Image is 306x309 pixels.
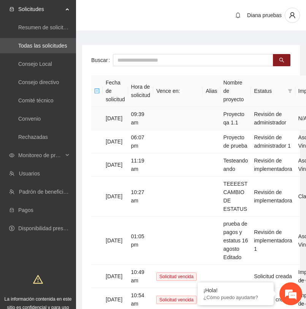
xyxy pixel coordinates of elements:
[103,177,128,217] td: [DATE]
[18,2,63,17] span: Solicitudes
[18,207,33,213] a: Pagos
[18,24,104,30] a: Resumen de solicitudes por aprobar
[203,75,220,107] th: Alias
[18,61,52,67] a: Consejo Local
[251,217,295,265] td: Revisión de implementadora 1
[203,287,268,293] div: ¡Hola!
[128,130,154,153] td: 06:07 pm
[18,43,67,49] a: Todas las solicitudes
[128,217,154,265] td: 01:05 pm
[220,153,251,177] td: Testeando ando
[103,153,128,177] td: [DATE]
[220,217,251,265] td: prueba de pagos y estatus 16 agosto Editado
[128,265,154,288] td: 10:49 am
[18,225,83,231] a: Disponibilidad presupuestal
[220,130,251,153] td: Proyecto de prueba
[9,6,14,12] span: inbox
[254,87,284,95] span: Estatus
[247,12,282,18] span: Diana pruebas
[91,54,113,66] label: Buscar
[251,265,295,288] td: Solicitud creada
[251,153,295,177] td: Revisión de implementadora
[128,177,154,217] td: 10:27 am
[288,89,292,93] span: filter
[18,148,63,163] span: Monitoreo de proyectos
[156,296,197,304] span: Solicitud vencida
[103,217,128,265] td: [DATE]
[33,274,43,284] span: warning
[18,116,41,122] a: Convenio
[128,107,154,130] td: 09:39 am
[251,130,295,153] td: Revisión de administrador 1
[153,75,203,107] th: Vence en:
[19,170,40,177] a: Usuarios
[18,134,48,140] a: Rechazadas
[103,107,128,130] td: [DATE]
[285,12,300,19] span: user
[156,272,197,281] span: Solicitud vencida
[94,88,100,94] span: minus-square
[251,177,295,217] td: Revisión de implementadora
[103,75,128,107] th: Fecha de solicitud
[220,177,251,217] td: TEEEEST CAMBIO DE ESTATUS
[232,9,244,21] button: bell
[18,79,59,85] a: Consejo directivo
[128,75,154,107] th: Hora de solicitud
[128,153,154,177] td: 11:19 am
[203,295,268,300] p: ¿Cómo puedo ayudarte?
[103,265,128,288] td: [DATE]
[103,130,128,153] td: [DATE]
[220,107,251,130] td: Proyecto qa 1.1
[285,8,300,23] button: user
[19,189,75,195] a: Padrón de beneficiarios
[286,85,294,97] span: filter
[279,57,284,64] span: search
[9,153,14,158] span: eye
[18,97,54,104] a: Comité técnico
[232,12,244,18] span: bell
[220,75,251,107] th: Nombre de proyecto
[251,107,295,130] td: Revisión de administrador
[273,54,290,66] button: search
